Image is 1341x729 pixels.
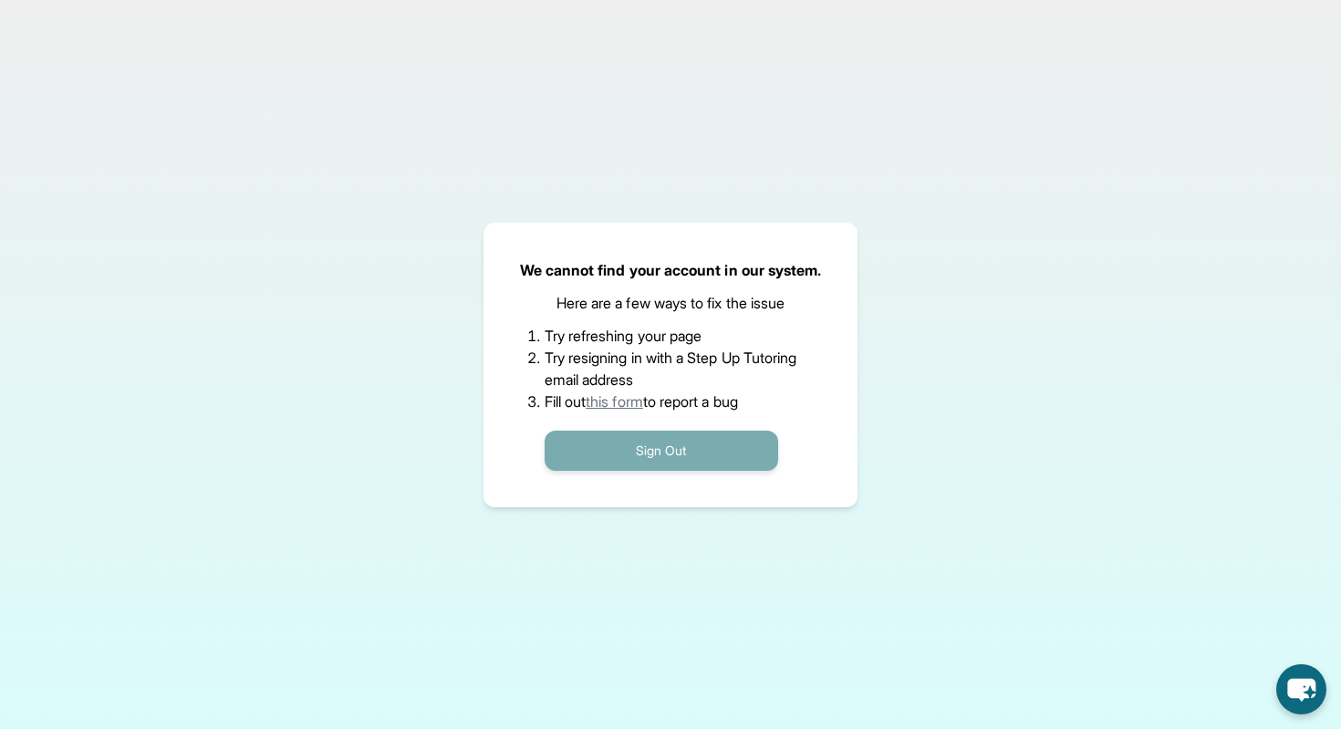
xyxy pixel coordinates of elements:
a: this form [586,392,643,411]
li: Fill out to report a bug [545,391,797,412]
button: Sign Out [545,431,778,471]
li: Try refreshing your page [545,325,797,347]
p: We cannot find your account in our system. [520,259,822,281]
li: Try resigning in with a Step Up Tutoring email address [545,347,797,391]
p: Here are a few ways to fix the issue [556,292,785,314]
button: chat-button [1276,664,1326,714]
a: Sign Out [545,441,778,459]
